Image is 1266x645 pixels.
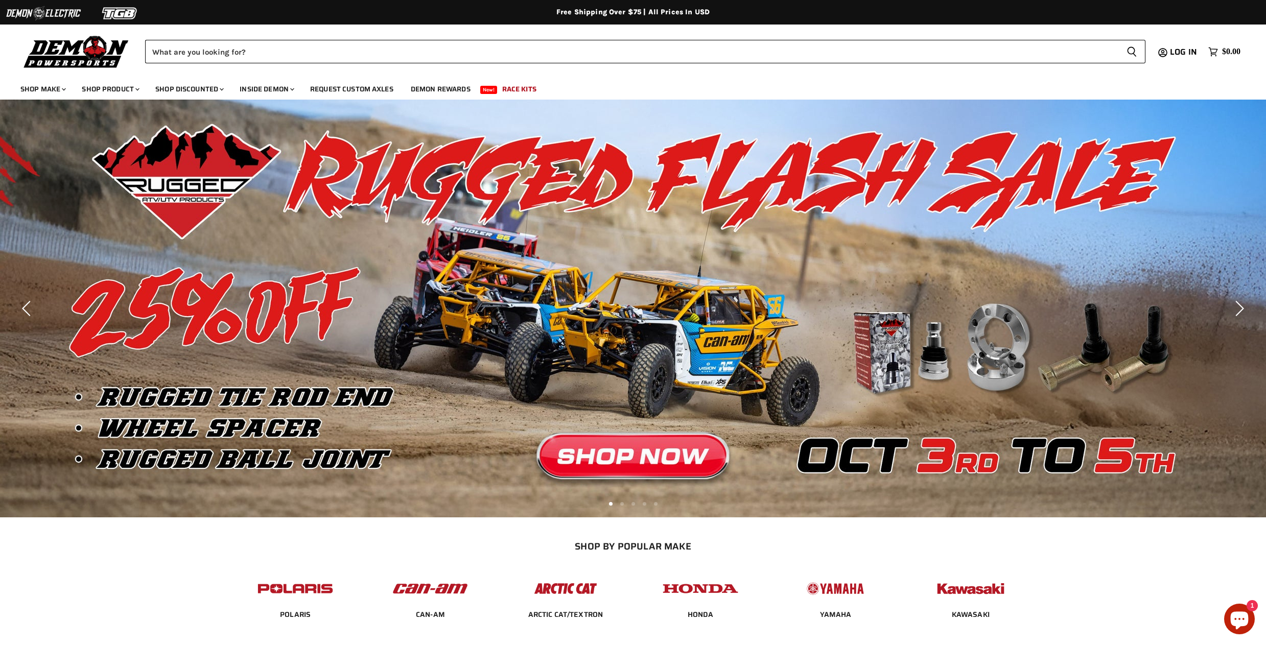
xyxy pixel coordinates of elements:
[20,33,132,69] img: Demon Powersports
[820,610,852,619] a: YAMAHA
[390,573,470,604] img: POPULAR_MAKE_logo_1_adc20308-ab24-48c4-9fac-e3c1a623d575.jpg
[654,502,658,506] li: Page dot 5
[280,610,311,620] span: POLARIS
[148,79,230,100] a: Shop Discounted
[480,86,498,94] span: New!
[643,502,646,506] li: Page dot 4
[255,573,335,604] img: POPULAR_MAKE_logo_2_dba48cf1-af45-46d4-8f73-953a0f002620.jpg
[302,79,401,100] a: Request Custom Axles
[609,502,613,506] li: Page dot 1
[528,610,603,619] a: ARCTIC CAT/TEXTRON
[237,541,1029,552] h2: SHOP BY POPULAR MAKE
[688,610,714,619] a: HONDA
[74,79,146,100] a: Shop Product
[931,573,1011,604] img: POPULAR_MAKE_logo_6_76e8c46f-2d1e-4ecc-b320-194822857d41.jpg
[145,40,1145,63] form: Product
[1118,40,1145,63] button: Search
[528,610,603,620] span: ARCTIC CAT/TEXTRON
[620,502,624,506] li: Page dot 2
[688,610,714,620] span: HONDA
[280,610,311,619] a: POLARIS
[403,79,478,100] a: Demon Rewards
[661,573,740,604] img: POPULAR_MAKE_logo_4_4923a504-4bac-4306-a1be-165a52280178.jpg
[232,79,300,100] a: Inside Demon
[952,610,990,619] a: KAWASAKI
[224,8,1042,17] div: Free Shipping Over $75 | All Prices In USD
[5,4,82,23] img: Demon Electric Logo 2
[416,610,445,619] a: CAN-AM
[416,610,445,620] span: CAN-AM
[795,573,875,604] img: POPULAR_MAKE_logo_5_20258e7f-293c-4aac-afa8-159eaa299126.jpg
[820,610,852,620] span: YAMAHA
[13,75,1238,100] ul: Main menu
[1165,47,1203,57] a: Log in
[145,40,1118,63] input: Search
[1222,47,1240,57] span: $0.00
[495,79,544,100] a: Race Kits
[631,502,635,506] li: Page dot 3
[82,4,158,23] img: TGB Logo 2
[526,573,605,604] img: POPULAR_MAKE_logo_3_027535af-6171-4c5e-a9bc-f0eccd05c5d6.jpg
[1170,45,1197,58] span: Log in
[13,79,72,100] a: Shop Make
[952,610,990,620] span: KAWASAKI
[1228,298,1248,319] button: Next
[1203,44,1246,59] a: $0.00
[1221,604,1258,637] inbox-online-store-chat: Shopify online store chat
[18,298,38,319] button: Previous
